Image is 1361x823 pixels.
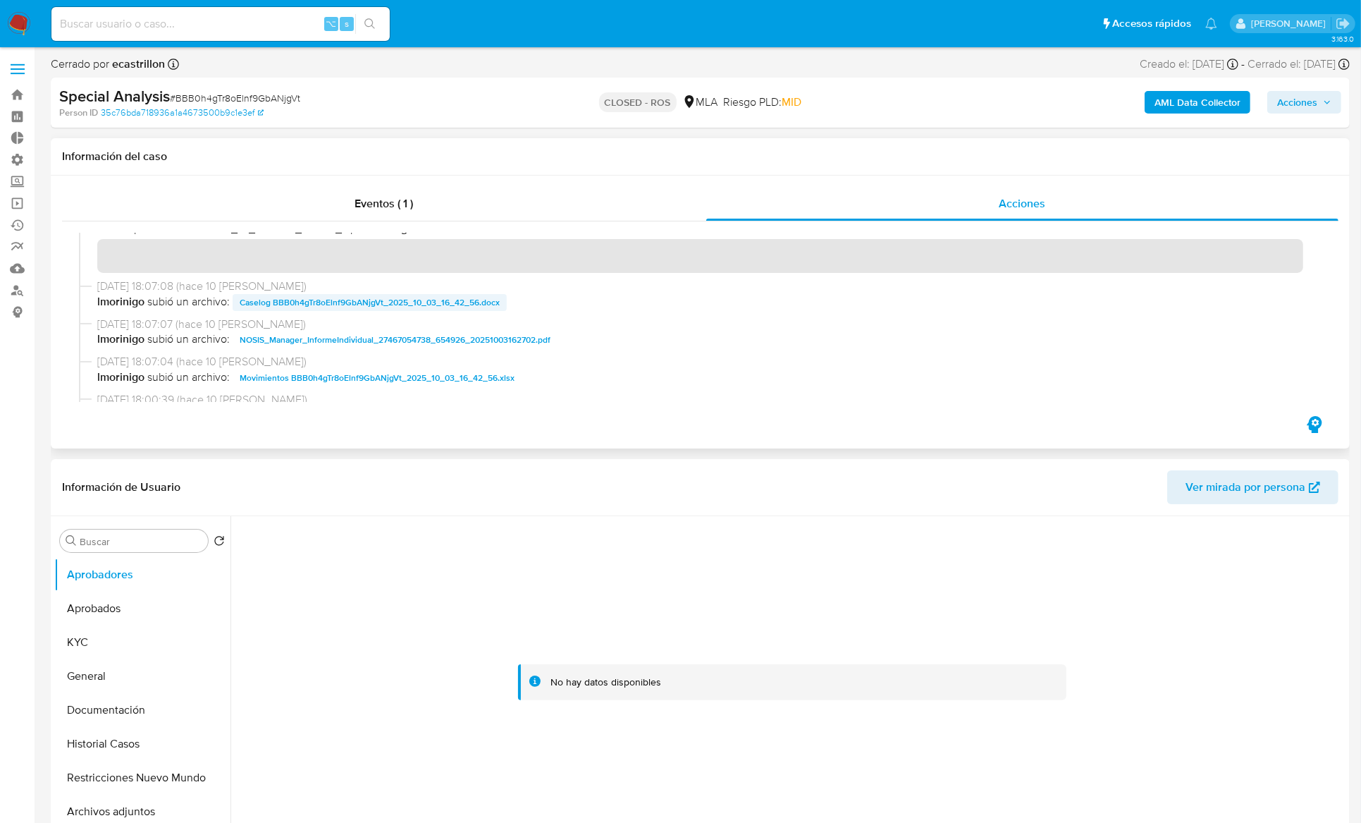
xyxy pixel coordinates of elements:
a: Salir [1336,16,1350,31]
span: Riesgo PLD: [724,95,802,110]
button: Aprobadores [54,558,230,592]
span: MID [782,94,802,110]
button: Buscar [66,535,77,547]
b: Special Analysis [59,85,170,107]
span: Acciones [999,195,1046,212]
span: Accesos rápidos [1112,16,1191,31]
a: 35c76bda718936a1a4673500b9c1e3ef [101,106,264,119]
span: s [345,17,349,30]
span: Eventos ( 1 ) [355,195,414,212]
button: Aprobados [54,592,230,626]
div: MLA [682,95,718,110]
span: Ver mirada por persona [1186,470,1305,504]
input: Buscar usuario o caso... [51,15,390,33]
span: Cerrado por [51,56,165,72]
span: - [1241,56,1245,72]
span: Acciones [1277,91,1317,114]
h1: Información del caso [62,150,1338,164]
button: Ver mirada por persona [1167,470,1338,504]
h1: Información de Usuario [62,480,180,494]
button: Documentación [54,693,230,727]
button: General [54,659,230,693]
b: AML Data Collector [1154,91,1240,114]
p: CLOSED - ROS [599,92,677,112]
button: search-icon [355,14,384,34]
button: Restricciones Nuevo Mundo [54,761,230,795]
button: Acciones [1267,91,1341,114]
button: Historial Casos [54,727,230,761]
div: Creado el: [DATE] [1140,56,1238,72]
span: ⌥ [326,17,336,30]
b: Person ID [59,106,98,119]
input: Buscar [80,535,202,548]
a: Notificaciones [1205,18,1217,30]
button: Volver al orden por defecto [214,535,225,551]
b: ecastrillon [109,56,165,72]
span: # BBB0h4gTr8oElnf9GbANjgVt [170,91,300,105]
button: AML Data Collector [1145,91,1250,114]
p: jessica.fukman@mercadolibre.com [1251,17,1331,30]
div: Cerrado el: [DATE] [1248,56,1350,72]
button: KYC [54,626,230,659]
